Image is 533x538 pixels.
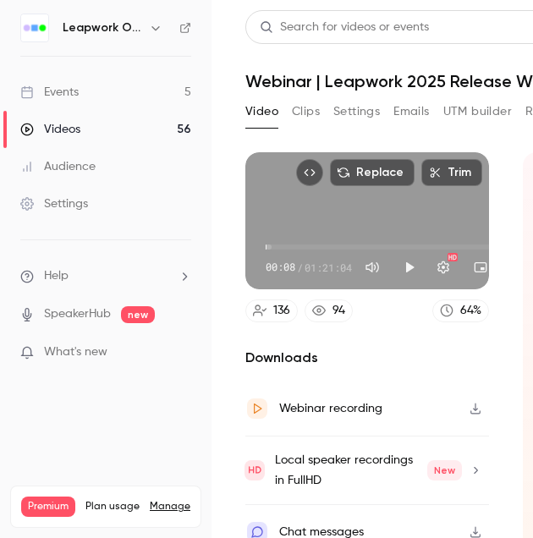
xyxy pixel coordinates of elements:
[21,497,75,517] span: Premium
[432,299,489,322] a: 64%
[44,343,107,361] span: What's new
[44,267,69,285] span: Help
[426,250,460,284] button: Settings
[443,98,512,125] button: UTM builder
[20,158,96,175] div: Audience
[245,348,489,368] h2: Downloads
[460,302,481,320] div: 64 %
[20,195,88,212] div: Settings
[464,250,497,284] button: Turn on miniplayer
[85,500,140,513] span: Plan usage
[44,305,111,323] a: SpeakerHub
[393,250,426,284] button: Play
[296,159,323,186] button: Embed video
[266,260,295,275] span: 00:08
[245,299,298,322] a: 136
[150,500,190,513] a: Manage
[279,398,382,419] div: Webinar recording
[421,159,482,186] button: Trim
[260,19,429,36] div: Search for videos or events
[245,98,278,125] button: Video
[20,121,80,138] div: Videos
[121,306,155,323] span: new
[21,14,48,41] img: Leapwork Online Event
[20,84,79,101] div: Events
[292,98,320,125] button: Clips
[20,267,191,285] li: help-dropdown-opener
[330,159,415,186] button: Replace
[266,260,352,275] div: 00:08
[305,260,352,275] span: 01:21:04
[333,98,380,125] button: Settings
[332,302,345,320] div: 94
[305,299,353,322] a: 94
[448,253,458,261] div: HD
[275,450,462,491] div: Local speaker recordings in FullHD
[273,302,290,320] div: 136
[297,260,303,275] span: /
[393,98,429,125] button: Emails
[355,250,389,284] button: Mute
[171,345,191,360] iframe: Noticeable Trigger
[427,460,462,480] span: New
[63,19,142,36] h6: Leapwork Online Event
